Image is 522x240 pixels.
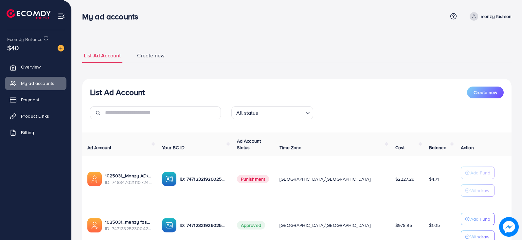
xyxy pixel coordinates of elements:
span: [GEOGRAPHIC_DATA]/[GEOGRAPHIC_DATA] [279,222,370,229]
p: Withdraw [470,187,489,194]
span: Your BC ID [162,144,185,151]
h3: My ad accounts [82,12,143,21]
p: Add Fund [470,169,490,177]
a: Product Links [5,110,66,123]
span: $4.71 [429,176,439,182]
img: ic-ba-acc.ded83a64.svg [162,218,176,232]
span: ID: 7471232523004248081 [105,225,152,232]
span: Product Links [21,113,49,119]
div: Search for option [231,106,313,119]
img: ic-ads-acc.e4c84228.svg [87,218,102,232]
p: menzy fashion [481,12,512,20]
p: ID: 7471232192602521601 [180,221,226,229]
span: Balance [429,144,446,151]
span: Time Zone [279,144,301,151]
h3: List Ad Account [90,88,145,97]
a: Billing [5,126,66,139]
a: Overview [5,60,66,73]
span: $978.95 [395,222,412,229]
a: Payment [5,93,66,106]
img: logo [7,9,51,19]
span: Payment [21,96,39,103]
span: $1.05 [429,222,440,229]
button: Withdraw [461,184,495,197]
input: Search for option [260,107,303,118]
span: [GEOGRAPHIC_DATA]/[GEOGRAPHIC_DATA] [279,176,370,182]
a: 1025031_menzy fashion_1739531882176 [105,219,152,225]
p: Add Fund [470,215,490,223]
span: Action [461,144,474,151]
img: image [58,45,64,51]
button: Add Fund [461,167,495,179]
span: Ad Account [87,144,112,151]
img: ic-ba-acc.ded83a64.svg [162,172,176,186]
span: Create new [137,52,165,59]
img: menu [58,12,65,20]
span: Overview [21,64,41,70]
div: <span class='underline'>1025031_Menzy AD/AC 2_1742381195367</span></br>7483470211107242001 [105,172,152,186]
span: Billing [21,129,34,136]
p: ID: 7471232192602521601 [180,175,226,183]
span: List Ad Account [84,52,121,59]
span: $40 [7,43,19,52]
a: 1025031_Menzy AD/AC 2_1742381195367 [105,172,152,179]
a: menzy fashion [467,12,512,21]
a: My ad accounts [5,77,66,90]
img: image [501,219,517,235]
span: Create new [474,89,497,96]
div: <span class='underline'>1025031_menzy fashion_1739531882176</span></br>7471232523004248081 [105,219,152,232]
span: Approved [237,221,265,230]
button: Add Fund [461,213,495,225]
span: All status [235,108,260,118]
span: Cost [395,144,405,151]
span: ID: 7483470211107242001 [105,179,152,186]
button: Create new [467,87,504,98]
span: Punishment [237,175,269,183]
span: My ad accounts [21,80,54,87]
span: $2227.29 [395,176,414,182]
span: Ad Account Status [237,138,261,151]
img: ic-ads-acc.e4c84228.svg [87,172,102,186]
span: Ecomdy Balance [7,36,43,43]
